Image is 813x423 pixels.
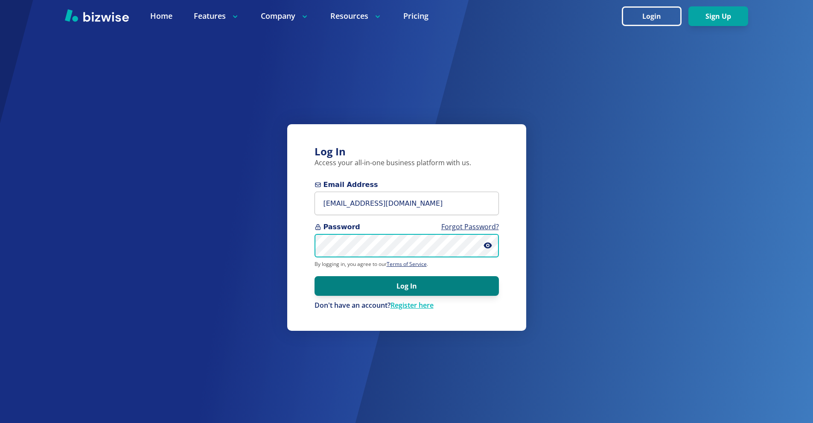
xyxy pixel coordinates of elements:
[315,180,499,190] span: Email Address
[688,6,748,26] button: Sign Up
[315,261,499,268] p: By logging in, you agree to our .
[622,6,682,26] button: Login
[261,11,309,21] p: Company
[315,301,499,310] div: Don't have an account?Register here
[403,11,428,21] a: Pricing
[315,192,499,215] input: you@example.com
[315,276,499,296] button: Log In
[441,222,499,231] a: Forgot Password?
[315,301,499,310] p: Don't have an account?
[315,158,499,168] p: Access your all-in-one business platform with us.
[688,12,748,20] a: Sign Up
[315,145,499,159] h3: Log In
[315,222,499,232] span: Password
[150,11,172,21] a: Home
[387,260,427,268] a: Terms of Service
[330,11,382,21] p: Resources
[622,12,688,20] a: Login
[390,300,434,310] a: Register here
[194,11,239,21] p: Features
[65,9,129,22] img: Bizwise Logo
